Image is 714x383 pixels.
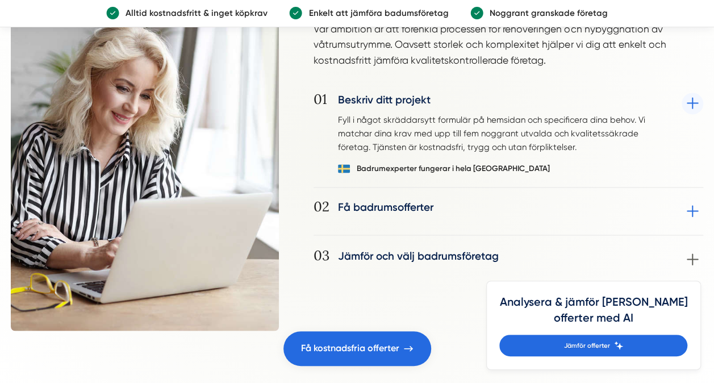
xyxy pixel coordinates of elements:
[499,335,687,356] a: Jämför offerter
[499,294,687,335] h4: Analysera & jämför [PERSON_NAME] offerter med AI
[563,340,609,351] span: Jämför offerter
[283,331,431,366] a: Få kostnadsfria offerter
[483,6,608,20] p: Noggrant granskade företag
[302,6,448,20] p: Enkelt att jämföra badumsföretag
[119,6,268,20] p: Alltid kostnadsfritt & inget köpkrav
[314,22,703,74] p: Vår ambition är att förenkla processen för renoveringen och nybyggnation av våtrumsutrymme. Oavse...
[301,341,399,356] span: Få kostnadsfria offerter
